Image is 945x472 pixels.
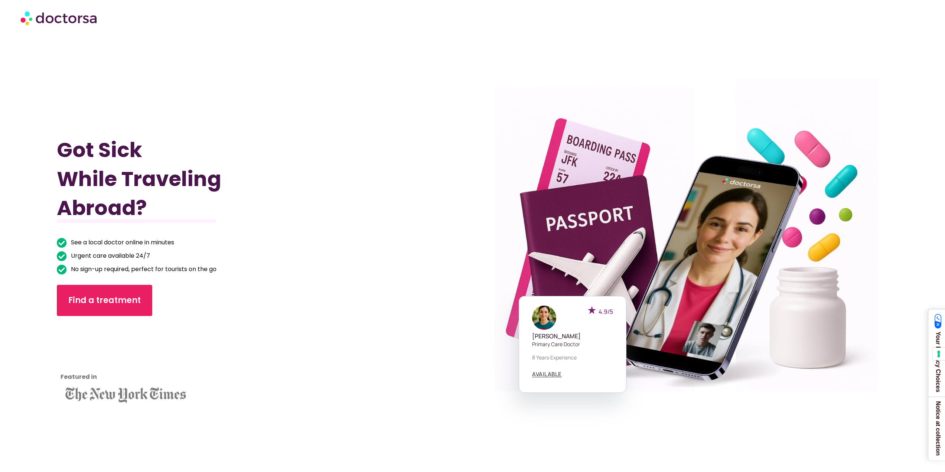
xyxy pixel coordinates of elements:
span: 4.9/5 [599,307,613,316]
a: Find a treatment [57,285,152,316]
span: See a local doctor online in minutes [69,237,174,248]
strong: Featured in [61,372,97,381]
span: No sign-up required, perfect for tourists on the go [69,264,216,274]
a: AVAILABLE [532,371,562,377]
h1: Got Sick While Traveling Abroad? [57,136,410,222]
h5: [PERSON_NAME] [532,333,613,340]
span: Find a treatment [68,294,141,306]
iframe: Customer reviews powered by Trustpilot [61,327,127,383]
span: Urgent care available 24/7 [69,251,150,261]
p: Primary care doctor [532,340,613,348]
button: Your consent preferences for tracking technologies [932,348,945,360]
p: 8 years experience [532,354,613,361]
